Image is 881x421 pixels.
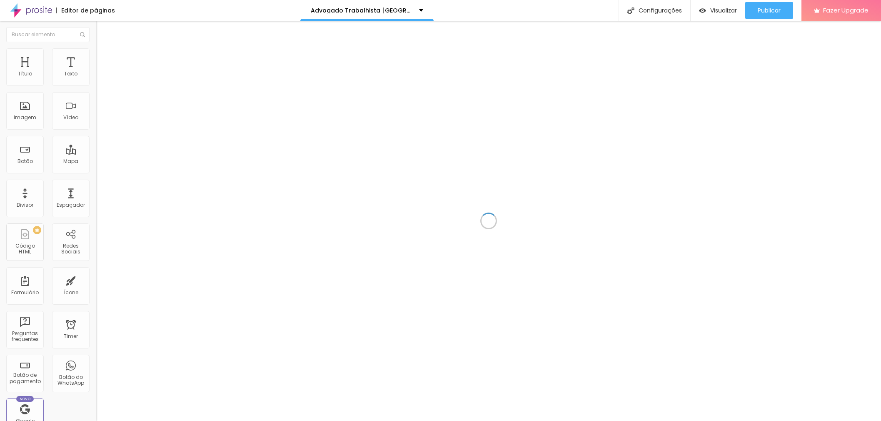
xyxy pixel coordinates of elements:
div: Timer [64,333,78,339]
div: Ícone [64,290,78,296]
div: Perguntas frequentes [8,331,41,343]
p: Advogado Trabalhista [GEOGRAPHIC_DATA] SP [311,8,413,13]
div: Título [18,71,32,77]
input: Buscar elemento [6,27,90,42]
div: Vídeo [63,115,78,120]
div: Divisor [17,202,33,208]
span: Fazer Upgrade [823,7,869,14]
img: Icone [627,7,634,14]
div: Botão [17,158,33,164]
div: Botão de pagamento [8,372,41,384]
div: Botão do WhatsApp [54,374,87,386]
div: Formulário [11,290,39,296]
div: Editor de páginas [56,8,115,13]
div: Texto [64,71,77,77]
div: Código HTML [8,243,41,255]
button: Publicar [745,2,793,19]
span: Visualizar [710,7,737,14]
div: Redes Sociais [54,243,87,255]
img: Icone [80,32,85,37]
img: view-1.svg [699,7,706,14]
div: Mapa [63,158,78,164]
span: Publicar [758,7,781,14]
div: Espaçador [57,202,85,208]
button: Visualizar [691,2,745,19]
div: Imagem [14,115,36,120]
div: Novo [16,396,34,402]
